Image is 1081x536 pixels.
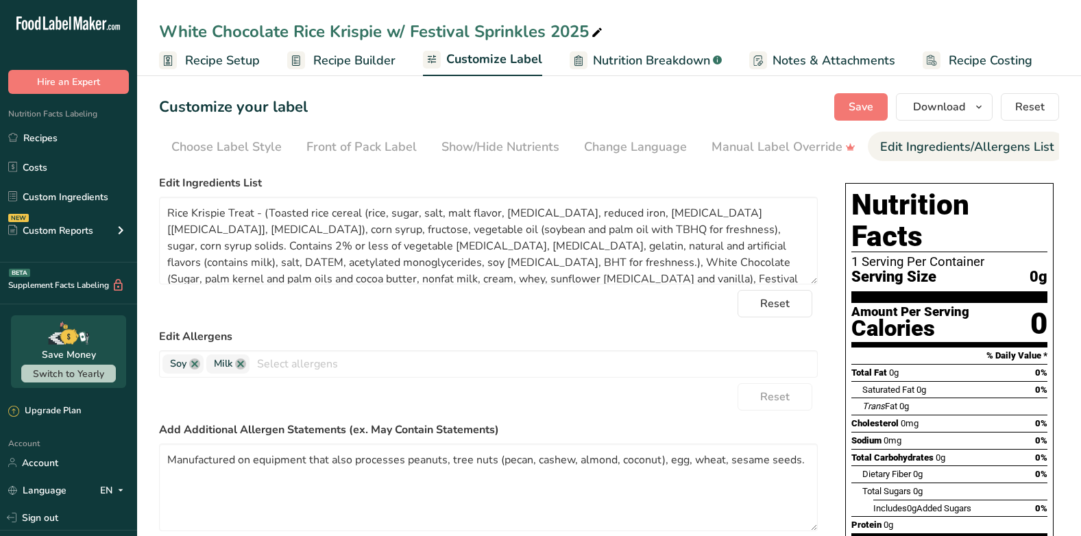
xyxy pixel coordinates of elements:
[896,93,993,121] button: Download
[851,348,1047,364] section: % Daily Value *
[42,348,96,362] div: Save Money
[1035,367,1047,378] span: 0%
[907,503,916,513] span: 0g
[185,51,260,70] span: Recipe Setup
[851,189,1047,252] h1: Nutrition Facts
[738,290,812,317] button: Reset
[949,51,1032,70] span: Recipe Costing
[159,328,818,345] label: Edit Allergens
[570,45,722,76] a: Nutrition Breakdown
[884,520,893,530] span: 0g
[862,401,885,411] i: Trans
[33,367,104,380] span: Switch to Yearly
[1035,469,1047,479] span: 0%
[100,482,129,498] div: EN
[159,422,818,438] label: Add Additional Allergen Statements (ex. May Contain Statements)
[1035,385,1047,395] span: 0%
[889,367,899,378] span: 0g
[862,486,911,496] span: Total Sugars
[916,385,926,395] span: 0g
[1001,93,1059,121] button: Reset
[760,295,790,312] span: Reset
[287,45,396,76] a: Recipe Builder
[159,45,260,76] a: Recipe Setup
[593,51,710,70] span: Nutrition Breakdown
[446,50,542,69] span: Customize Label
[899,401,909,411] span: 0g
[584,138,687,156] div: Change Language
[913,99,965,115] span: Download
[851,418,899,428] span: Cholesterol
[1015,99,1045,115] span: Reset
[8,70,129,94] button: Hire an Expert
[170,356,186,371] span: Soy
[880,138,1054,156] div: Edit Ingredients/Allergens List
[8,223,93,238] div: Custom Reports
[749,45,895,76] a: Notes & Attachments
[250,353,817,374] input: Select allergens
[901,418,919,428] span: 0mg
[1034,489,1067,522] iframe: Intercom live chat
[773,51,895,70] span: Notes & Attachments
[873,503,971,513] span: Includes Added Sugars
[8,478,66,502] a: Language
[1030,269,1047,286] span: 0g
[159,19,605,44] div: White Chocolate Rice Krispie w/ Festival Sprinkles 2025
[712,138,855,156] div: Manual Label Override
[851,306,969,319] div: Amount Per Serving
[851,367,887,378] span: Total Fat
[851,452,934,463] span: Total Carbohydrates
[171,138,282,156] div: Choose Label Style
[760,389,790,405] span: Reset
[313,51,396,70] span: Recipe Builder
[423,44,542,77] a: Customize Label
[1035,452,1047,463] span: 0%
[849,99,873,115] span: Save
[851,520,882,530] span: Protein
[159,175,818,191] label: Edit Ingredients List
[8,214,29,222] div: NEW
[851,319,969,339] div: Calories
[862,385,914,395] span: Saturated Fat
[214,356,232,371] span: Milk
[9,269,30,277] div: BETA
[851,269,936,286] span: Serving Size
[923,45,1032,76] a: Recipe Costing
[834,93,888,121] button: Save
[1030,306,1047,342] div: 0
[862,401,897,411] span: Fat
[738,383,812,411] button: Reset
[159,96,308,119] h1: Customize your label
[851,435,882,446] span: Sodium
[306,138,417,156] div: Front of Pack Label
[936,452,945,463] span: 0g
[1035,435,1047,446] span: 0%
[441,138,559,156] div: Show/Hide Nutrients
[1035,418,1047,428] span: 0%
[884,435,901,446] span: 0mg
[913,486,923,496] span: 0g
[8,404,81,418] div: Upgrade Plan
[913,469,923,479] span: 0g
[21,365,116,382] button: Switch to Yearly
[862,469,911,479] span: Dietary Fiber
[851,255,1047,269] div: 1 Serving Per Container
